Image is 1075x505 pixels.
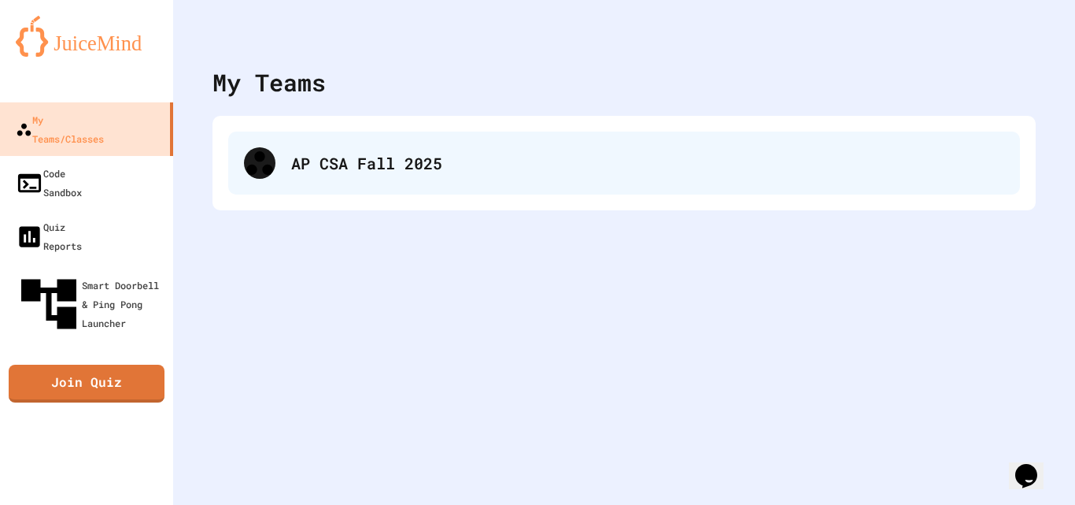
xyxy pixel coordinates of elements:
[16,271,167,337] div: Smart Doorbell & Ping Pong Launcher
[16,164,82,202] div: Code Sandbox
[212,65,326,100] div: My Teams
[9,365,164,403] a: Join Quiz
[1009,442,1059,489] iframe: chat widget
[16,16,157,57] img: logo-orange.svg
[291,151,1004,175] div: AP CSA Fall 2025
[16,110,104,148] div: My Teams/Classes
[16,217,82,255] div: Quiz Reports
[228,132,1020,195] div: AP CSA Fall 2025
